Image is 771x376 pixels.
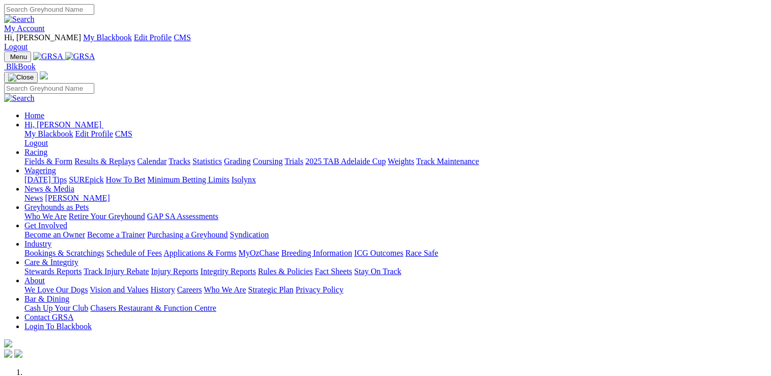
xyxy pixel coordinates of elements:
[4,339,12,347] img: logo-grsa-white.png
[284,157,303,166] a: Trials
[4,42,28,51] a: Logout
[231,175,256,184] a: Isolynx
[354,267,401,276] a: Stay On Track
[147,230,228,239] a: Purchasing a Greyhound
[24,267,82,276] a: Stewards Reports
[24,194,43,202] a: News
[24,221,67,230] a: Get Involved
[65,52,95,61] img: GRSA
[416,157,479,166] a: Track Maintenance
[24,239,51,248] a: Industry
[33,52,63,61] img: GRSA
[137,157,167,166] a: Calendar
[14,350,22,358] img: twitter.svg
[24,230,767,239] div: Get Involved
[87,230,145,239] a: Become a Trainer
[24,175,767,184] div: Wagering
[24,194,767,203] div: News & Media
[4,15,35,24] img: Search
[4,62,36,71] a: BlkBook
[204,285,246,294] a: Who We Are
[6,62,36,71] span: BlkBook
[405,249,438,257] a: Race Safe
[147,175,229,184] a: Minimum Betting Limits
[84,267,149,276] a: Track Injury Rebate
[24,129,73,138] a: My Blackbook
[24,111,44,120] a: Home
[174,33,191,42] a: CMS
[4,33,81,42] span: Hi, [PERSON_NAME]
[106,249,162,257] a: Schedule of Fees
[4,72,38,83] button: Toggle navigation
[224,157,251,166] a: Grading
[4,350,12,358] img: facebook.svg
[388,157,414,166] a: Weights
[24,230,85,239] a: Become an Owner
[83,33,132,42] a: My Blackbook
[24,294,69,303] a: Bar & Dining
[69,175,103,184] a: SUREpick
[24,276,45,285] a: About
[24,157,767,166] div: Racing
[164,249,236,257] a: Applications & Forms
[24,157,72,166] a: Fields & Form
[24,285,767,294] div: About
[24,285,88,294] a: We Love Our Dogs
[75,129,113,138] a: Edit Profile
[4,24,45,33] a: My Account
[150,285,175,294] a: History
[24,129,767,148] div: Hi, [PERSON_NAME]
[24,304,767,313] div: Bar & Dining
[151,267,198,276] a: Injury Reports
[10,53,27,61] span: Menu
[4,51,31,62] button: Toggle navigation
[134,33,172,42] a: Edit Profile
[200,267,256,276] a: Integrity Reports
[315,267,352,276] a: Fact Sheets
[45,194,110,202] a: [PERSON_NAME]
[24,166,56,175] a: Wagering
[238,249,279,257] a: MyOzChase
[24,148,47,156] a: Racing
[281,249,352,257] a: Breeding Information
[24,120,103,129] a: Hi, [PERSON_NAME]
[24,120,101,129] span: Hi, [PERSON_NAME]
[230,230,269,239] a: Syndication
[74,157,135,166] a: Results & Replays
[24,313,73,321] a: Contact GRSA
[24,258,78,266] a: Care & Integrity
[147,212,219,221] a: GAP SA Assessments
[24,212,67,221] a: Who We Are
[248,285,294,294] a: Strategic Plan
[24,249,104,257] a: Bookings & Scratchings
[4,4,94,15] input: Search
[296,285,343,294] a: Privacy Policy
[24,304,88,312] a: Cash Up Your Club
[193,157,222,166] a: Statistics
[24,322,92,331] a: Login To Blackbook
[4,94,35,103] img: Search
[24,249,767,258] div: Industry
[90,304,216,312] a: Chasers Restaurant & Function Centre
[305,157,386,166] a: 2025 TAB Adelaide Cup
[115,129,132,138] a: CMS
[69,212,145,221] a: Retire Your Greyhound
[177,285,202,294] a: Careers
[354,249,403,257] a: ICG Outcomes
[8,73,34,82] img: Close
[24,175,67,184] a: [DATE] Tips
[24,267,767,276] div: Care & Integrity
[24,184,74,193] a: News & Media
[24,203,89,211] a: Greyhounds as Pets
[24,212,767,221] div: Greyhounds as Pets
[40,71,48,79] img: logo-grsa-white.png
[253,157,283,166] a: Coursing
[24,139,48,147] a: Logout
[4,83,94,94] input: Search
[106,175,146,184] a: How To Bet
[90,285,148,294] a: Vision and Values
[169,157,191,166] a: Tracks
[4,33,767,51] div: My Account
[258,267,313,276] a: Rules & Policies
